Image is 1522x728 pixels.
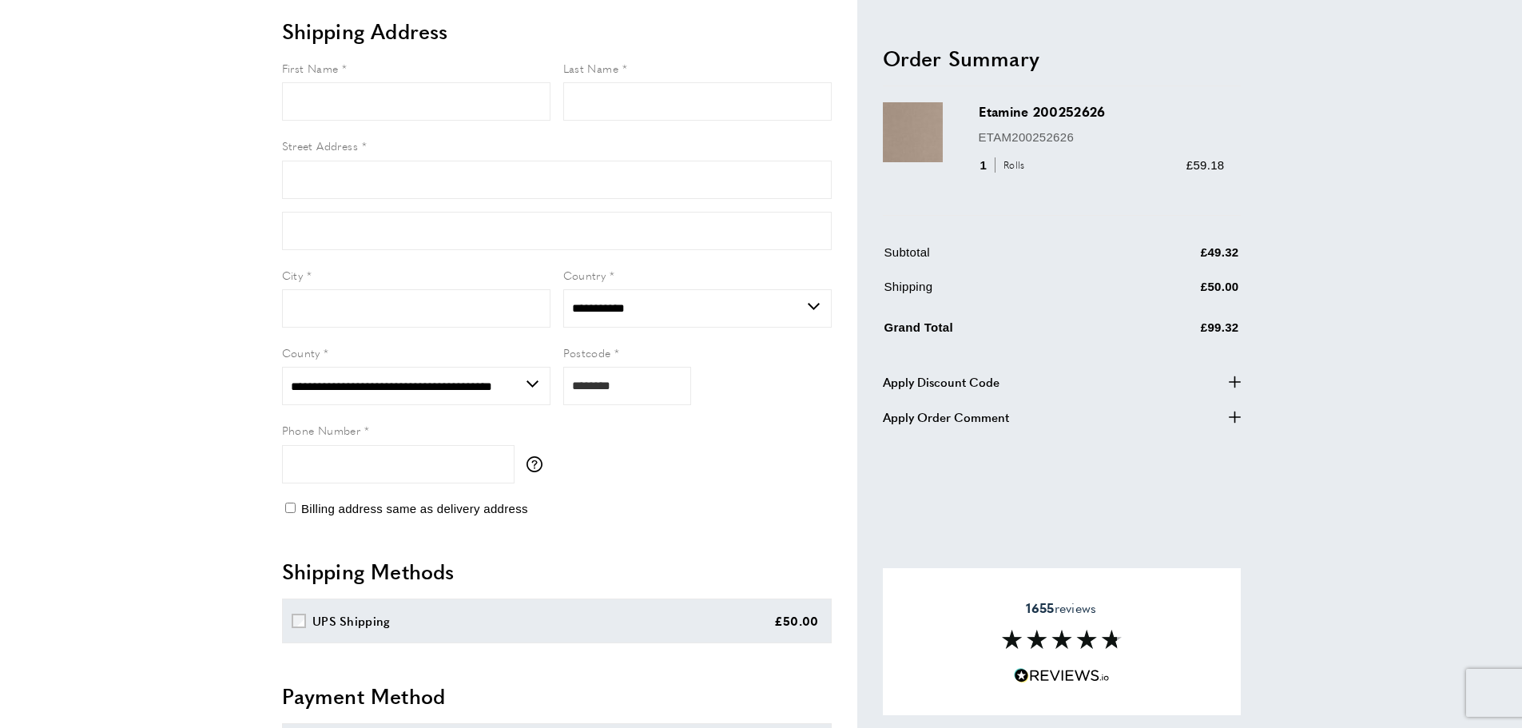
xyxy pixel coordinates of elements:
[1026,599,1054,617] strong: 1655
[979,127,1225,146] p: ETAM200252626
[282,137,359,153] span: Street Address
[883,407,1009,426] span: Apply Order Comment
[301,502,528,515] span: Billing address same as delivery address
[774,611,819,631] div: £50.00
[563,344,611,360] span: Postcode
[1113,276,1238,308] td: £50.00
[282,422,361,438] span: Phone Number
[1026,600,1096,616] span: reviews
[282,60,339,76] span: First Name
[979,155,1031,174] div: 1
[282,682,832,710] h2: Payment Method
[563,60,619,76] span: Last Name
[1014,668,1110,683] img: Reviews.io 5 stars
[979,102,1225,121] h3: Etamine 200252626
[282,344,320,360] span: County
[312,611,391,631] div: UPS Shipping
[527,456,550,472] button: More information
[1002,630,1122,649] img: Reviews section
[1113,242,1238,273] td: £49.32
[883,43,1241,72] h2: Order Summary
[884,314,1112,348] td: Grand Total
[1186,157,1225,171] span: £59.18
[883,372,999,391] span: Apply Discount Code
[884,276,1112,308] td: Shipping
[282,557,832,586] h2: Shipping Methods
[282,267,304,283] span: City
[1113,314,1238,348] td: £99.32
[282,17,832,46] h2: Shipping Address
[883,102,943,162] img: Etamine 200252626
[995,157,1029,173] span: Rolls
[884,242,1112,273] td: Subtotal
[285,503,296,513] input: Billing address same as delivery address
[563,267,606,283] span: Country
